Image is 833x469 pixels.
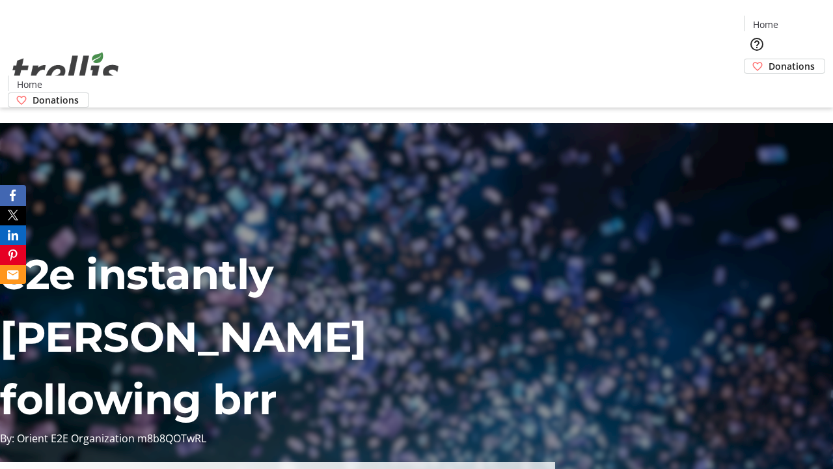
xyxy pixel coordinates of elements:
[8,92,89,107] a: Donations
[744,31,770,57] button: Help
[744,74,770,100] button: Cart
[753,18,778,31] span: Home
[17,78,42,91] span: Home
[33,93,79,107] span: Donations
[744,59,825,74] a: Donations
[8,38,124,103] img: Orient E2E Organization m8b8QOTwRL's Logo
[769,59,815,73] span: Donations
[8,78,50,91] a: Home
[744,18,786,31] a: Home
